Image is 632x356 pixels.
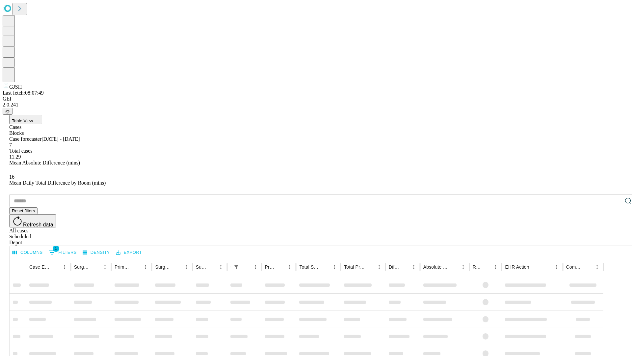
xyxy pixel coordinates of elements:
button: Menu [251,262,260,272]
button: Sort [530,262,539,272]
div: 2.0.241 [3,102,629,108]
div: Surgery Date [196,264,206,270]
button: Sort [91,262,100,272]
button: Show filters [47,247,78,258]
span: Case forecaster [9,136,41,142]
button: Menu [409,262,418,272]
button: Sort [242,262,251,272]
span: Last fetch: 08:07:49 [3,90,44,96]
div: Total Predicted Duration [344,264,365,270]
button: Refresh data [9,214,56,227]
button: Select columns [11,248,44,258]
button: Menu [285,262,294,272]
button: Sort [482,262,491,272]
div: Resolved in EHR [473,264,481,270]
span: 16 [9,174,14,180]
span: [DATE] - [DATE] [41,136,80,142]
button: Sort [276,262,285,272]
span: 11.29 [9,154,21,160]
div: 1 active filter [232,262,241,272]
button: Sort [583,262,592,272]
span: Mean Daily Total Difference by Room (mins) [9,180,106,186]
span: Mean Absolute Difference (mins) [9,160,80,165]
button: Reset filters [9,207,38,214]
button: Menu [330,262,339,272]
button: Sort [172,262,182,272]
button: Menu [100,262,110,272]
button: Table View [9,115,42,124]
span: Refresh data [23,222,53,227]
button: Menu [491,262,500,272]
button: Sort [132,262,141,272]
div: Total Scheduled Duration [299,264,320,270]
button: @ [3,108,13,115]
div: Comments [566,264,583,270]
div: Predicted In Room Duration [265,264,276,270]
button: Menu [182,262,191,272]
button: Menu [375,262,384,272]
div: EHR Action [505,264,529,270]
button: Sort [365,262,375,272]
span: Table View [12,118,33,123]
button: Menu [141,262,150,272]
button: Sort [51,262,60,272]
span: 1 [53,245,59,252]
span: Total cases [9,148,32,154]
button: Menu [459,262,468,272]
span: 7 [9,142,12,148]
div: Primary Service [115,264,131,270]
button: Sort [400,262,409,272]
button: Show filters [232,262,241,272]
span: Reset filters [12,208,35,213]
div: Surgery Name [155,264,171,270]
div: Case Epic Id [29,264,50,270]
button: Sort [207,262,216,272]
button: Sort [321,262,330,272]
div: GEI [3,96,629,102]
button: Export [114,248,144,258]
button: Menu [60,262,69,272]
button: Density [81,248,112,258]
div: Absolute Difference [423,264,449,270]
div: Difference [389,264,399,270]
span: @ [5,109,10,114]
button: Menu [592,262,602,272]
div: Surgeon Name [74,264,91,270]
button: Sort [449,262,459,272]
span: GJSH [9,84,22,90]
button: Menu [216,262,225,272]
button: Menu [552,262,561,272]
